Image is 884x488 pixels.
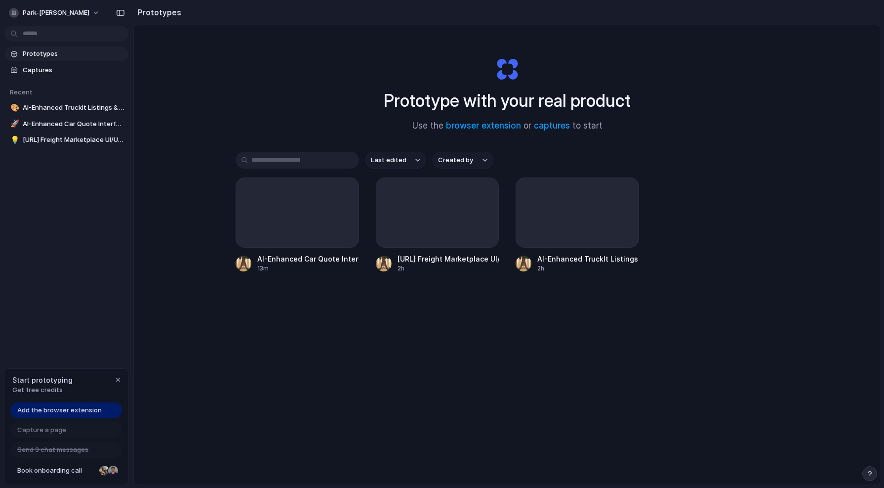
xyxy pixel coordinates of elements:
[365,152,426,169] button: Last edited
[537,254,639,264] div: AI-Enhanced TruckIt Listings & Bookings Experience
[5,100,128,115] a: 🎨AI-Enhanced TruckIt Listings & Bookings Experience
[236,177,359,273] a: AI-Enhanced Car Quote Interface Design13m
[23,8,89,18] span: park-[PERSON_NAME]
[516,177,639,273] a: AI-Enhanced TruckIt Listings & Bookings Experience2h
[10,134,17,146] div: 💡
[98,465,110,477] div: Nicole Kubica
[5,117,128,132] a: 🚀AI-Enhanced Car Quote Interface Design
[10,88,33,96] span: Recent
[23,65,124,75] span: Captures
[10,118,17,130] div: 🚀
[257,264,359,273] div: 13m
[23,135,124,145] span: [URL] Freight Marketplace UI/UX Design
[432,152,493,169] button: Created by
[23,119,124,129] span: AI-Enhanced Car Quote Interface Design
[17,445,88,455] span: Send 3 chat messages
[371,155,406,165] span: Last edited
[10,102,17,114] div: 🎨
[398,254,499,264] div: [URL] Freight Marketplace UI/UX Design
[438,155,473,165] span: Created by
[9,119,19,129] button: 🚀
[398,264,499,273] div: 2h
[412,120,603,133] span: Use the or to start
[5,63,128,78] a: Captures
[537,264,639,273] div: 2h
[534,121,570,131] a: captures
[107,465,119,477] div: Christian Iacullo
[17,425,66,435] span: Capture a page
[5,5,105,21] button: park-[PERSON_NAME]
[23,103,124,113] span: AI-Enhanced TruckIt Listings & Bookings Experience
[384,88,631,114] h1: Prototype with your real product
[9,135,19,145] button: 💡
[376,177,499,273] a: [URL] Freight Marketplace UI/UX Design2h
[133,6,181,18] h2: Prototypes
[10,463,122,479] a: Book onboarding call
[446,121,521,131] a: browser extension
[12,385,73,395] span: Get free credits
[5,46,128,61] a: Prototypes
[23,49,124,59] span: Prototypes
[9,103,19,113] button: 🎨
[5,133,128,147] a: 💡[URL] Freight Marketplace UI/UX Design
[257,254,359,264] div: AI-Enhanced Car Quote Interface Design
[17,466,95,476] span: Book onboarding call
[17,405,102,415] span: Add the browser extension
[12,375,73,385] span: Start prototyping
[10,402,122,418] a: Add the browser extension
